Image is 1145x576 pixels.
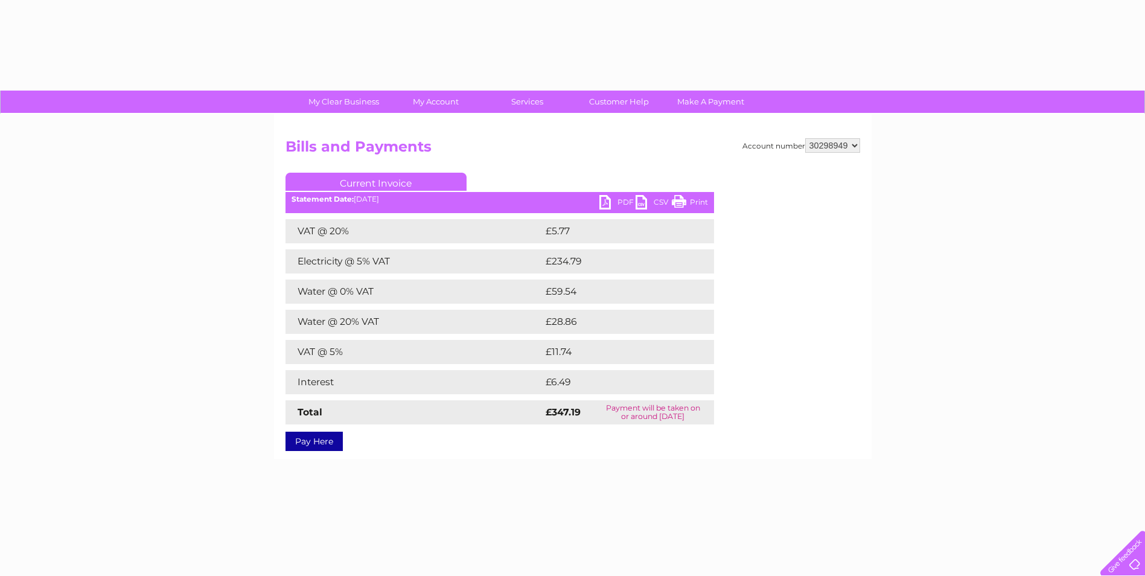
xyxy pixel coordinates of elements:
td: Payment will be taken on or around [DATE] [592,400,713,424]
td: Interest [285,370,543,394]
strong: £347.19 [546,406,581,418]
a: PDF [599,195,636,213]
h2: Bills and Payments [285,138,860,161]
strong: Total [298,406,322,418]
a: Customer Help [569,91,669,113]
td: £5.77 [543,219,686,243]
td: £11.74 [543,340,687,364]
td: £234.79 [543,249,693,274]
a: Current Invoice [285,173,467,191]
div: [DATE] [285,195,714,203]
td: £28.86 [543,310,691,334]
div: Account number [742,138,860,153]
a: My Clear Business [294,91,394,113]
b: Statement Date: [292,194,354,203]
td: VAT @ 20% [285,219,543,243]
a: Pay Here [285,432,343,451]
a: Make A Payment [661,91,761,113]
a: Services [477,91,577,113]
a: CSV [636,195,672,213]
td: Electricity @ 5% VAT [285,249,543,274]
a: Print [672,195,708,213]
td: Water @ 0% VAT [285,280,543,304]
a: My Account [386,91,485,113]
td: Water @ 20% VAT [285,310,543,334]
td: VAT @ 5% [285,340,543,364]
td: £6.49 [543,370,686,394]
td: £59.54 [543,280,690,304]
